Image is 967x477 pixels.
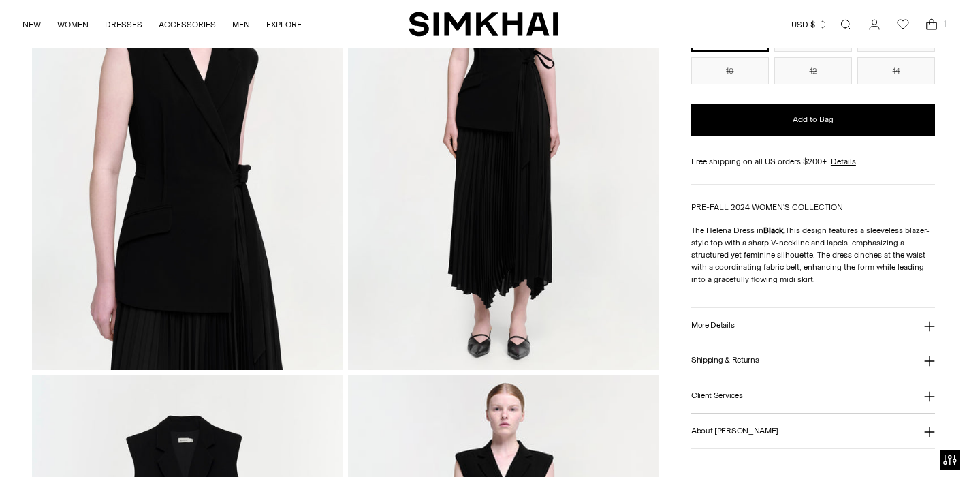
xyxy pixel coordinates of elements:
a: Details [831,155,856,168]
h3: Shipping & Returns [691,356,759,365]
a: EXPLORE [266,10,302,40]
a: MEN [232,10,250,40]
h3: More Details [691,321,734,330]
p: The Helena Dress in This design features a sleeveless blazer-style top with a sharp V-neckline an... [691,224,935,286]
div: Free shipping on all US orders $200+ [691,155,935,168]
button: 10 [691,57,769,84]
a: Open cart modal [918,11,945,38]
a: Go to the account page [861,11,888,38]
a: WOMEN [57,10,89,40]
button: Client Services [691,378,935,413]
button: About [PERSON_NAME] [691,414,935,448]
a: SIMKHAI [409,11,558,37]
span: 1 [938,18,951,30]
h3: Client Services [691,391,743,400]
button: More Details [691,308,935,343]
a: DRESSES [105,10,142,40]
a: PRE-FALL 2024 WOMEN'S COLLECTION [691,202,843,212]
button: USD $ [791,10,827,40]
a: ACCESSORIES [159,10,216,40]
button: Shipping & Returns [691,343,935,378]
button: Add to Bag [691,104,935,136]
strong: Black. [763,226,785,235]
span: Add to Bag [793,114,834,125]
a: Wishlist [889,11,917,38]
iframe: Sign Up via Text for Offers [11,425,137,466]
button: 12 [774,57,852,84]
button: 14 [857,57,935,84]
a: Open search modal [832,11,859,38]
h3: About [PERSON_NAME] [691,427,778,435]
a: NEW [22,10,41,40]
